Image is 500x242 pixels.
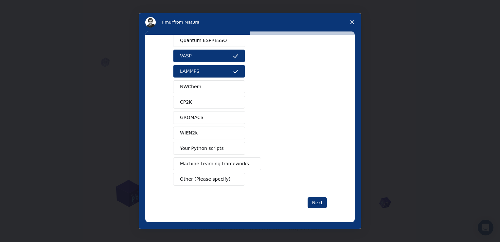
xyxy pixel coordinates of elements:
span: CP2K [180,99,192,106]
span: Other (Please specify) [180,176,230,183]
button: NWChem [173,80,245,93]
button: VASP [173,50,245,62]
button: Next [308,197,327,208]
img: Profile image for Timur [145,17,156,28]
span: from Mat3ra [173,20,199,25]
button: Your Python scripts [173,142,245,155]
span: NWChem [180,83,201,90]
span: WIEN2k [180,130,198,136]
button: Other (Please specify) [173,173,245,186]
span: Close survey [343,13,361,31]
button: WIEN2k [173,127,245,139]
span: Machine Learning frameworks [180,160,249,167]
span: VASP [180,52,192,59]
button: CP2K [173,96,245,109]
span: GROMACS [180,114,204,121]
span: LAMMPS [180,68,199,75]
span: Timur [161,20,173,25]
span: Quantum ESPRESSO [180,37,227,44]
button: LAMMPS [173,65,245,78]
button: Machine Learning frameworks [173,157,261,170]
span: Your Python scripts [180,145,224,152]
button: Quantum ESPRESSO [173,34,245,47]
button: GROMACS [173,111,245,124]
